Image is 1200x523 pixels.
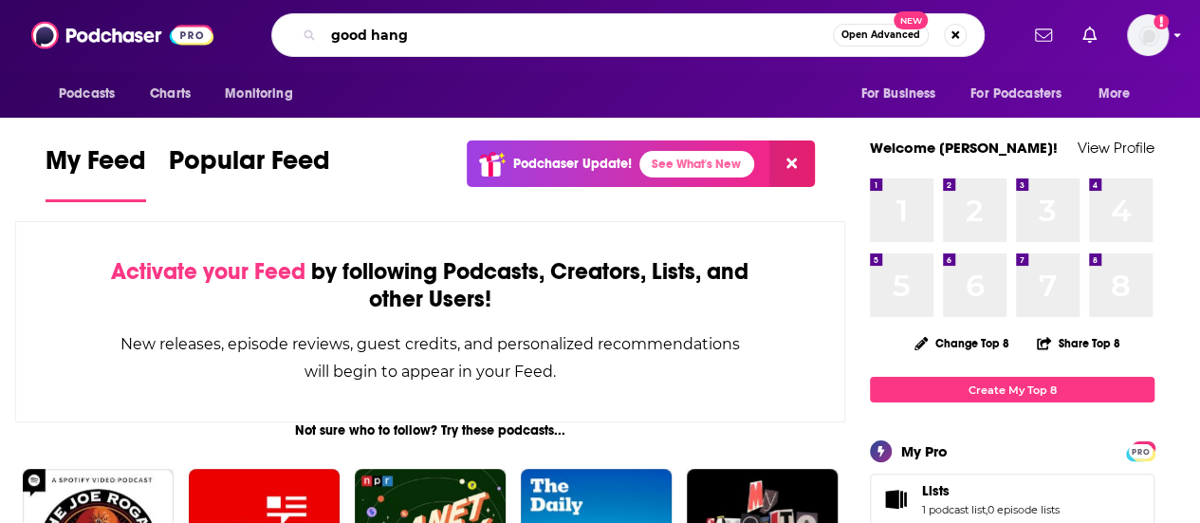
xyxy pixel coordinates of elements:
[31,17,213,53] img: Podchaser - Follow, Share and Rate Podcasts
[1085,76,1154,112] button: open menu
[111,257,305,286] span: Activate your Feed
[1127,14,1169,56] button: Show profile menu
[1098,81,1131,107] span: More
[847,76,959,112] button: open menu
[922,482,1060,499] a: Lists
[150,81,191,107] span: Charts
[986,503,988,516] span: ,
[111,330,749,385] div: New releases, episode reviews, guest credits, and personalized recommendations will begin to appe...
[1078,139,1154,157] a: View Profile
[958,76,1089,112] button: open menu
[901,442,948,460] div: My Pro
[860,81,935,107] span: For Business
[111,258,749,313] div: by following Podcasts, Creators, Lists, and other Users!
[59,81,115,107] span: Podcasts
[46,76,139,112] button: open menu
[970,81,1062,107] span: For Podcasters
[169,144,330,188] span: Popular Feed
[1036,325,1121,362] button: Share Top 8
[513,156,632,172] p: Podchaser Update!
[15,422,845,439] div: Not sure who to follow? Try these podcasts...
[877,486,914,513] a: Lists
[894,11,928,29] span: New
[1075,19,1104,51] a: Show notifications dropdown
[1129,443,1152,458] a: PRO
[988,503,1060,516] a: 0 episode lists
[212,76,317,112] button: open menu
[138,76,202,112] a: Charts
[271,13,985,57] div: Search podcasts, credits, & more...
[870,139,1058,157] a: Welcome [PERSON_NAME]!
[169,144,330,202] a: Popular Feed
[922,503,986,516] a: 1 podcast list
[870,377,1154,402] a: Create My Top 8
[833,24,929,47] button: Open AdvancedNew
[639,151,754,177] a: See What's New
[1129,444,1152,458] span: PRO
[1127,14,1169,56] img: User Profile
[46,144,146,188] span: My Feed
[841,30,920,40] span: Open Advanced
[922,482,950,499] span: Lists
[323,20,833,50] input: Search podcasts, credits, & more...
[903,331,1021,355] button: Change Top 8
[1127,14,1169,56] span: Logged in as khileman
[225,81,292,107] span: Monitoring
[46,144,146,202] a: My Feed
[1154,14,1169,29] svg: Add a profile image
[1027,19,1060,51] a: Show notifications dropdown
